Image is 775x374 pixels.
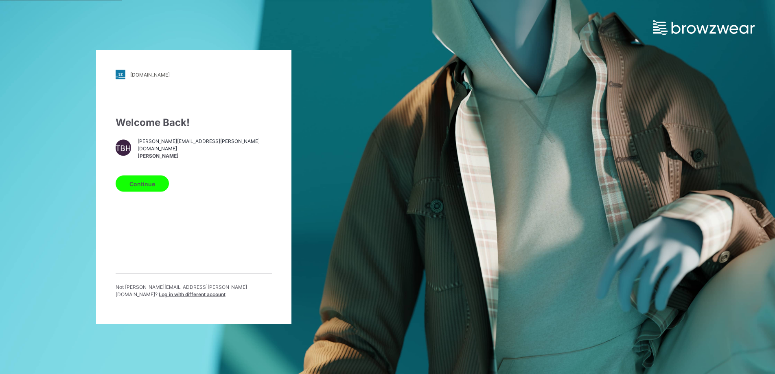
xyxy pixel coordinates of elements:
button: Continue [116,176,169,192]
a: [DOMAIN_NAME] [116,70,272,79]
div: [DOMAIN_NAME] [130,71,170,77]
span: Log in with different account [159,291,225,297]
img: stylezone-logo.562084cfcfab977791bfbf7441f1a819.svg [116,70,125,79]
img: browzwear-logo.e42bd6dac1945053ebaf764b6aa21510.svg [653,20,755,35]
p: Not [PERSON_NAME][EMAIL_ADDRESS][PERSON_NAME][DOMAIN_NAME] ? [116,284,272,298]
span: [PERSON_NAME][EMAIL_ADDRESS][PERSON_NAME][DOMAIN_NAME] [138,137,272,152]
div: TBH [116,140,131,156]
div: Welcome Back! [116,115,272,130]
span: [PERSON_NAME] [138,152,272,159]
